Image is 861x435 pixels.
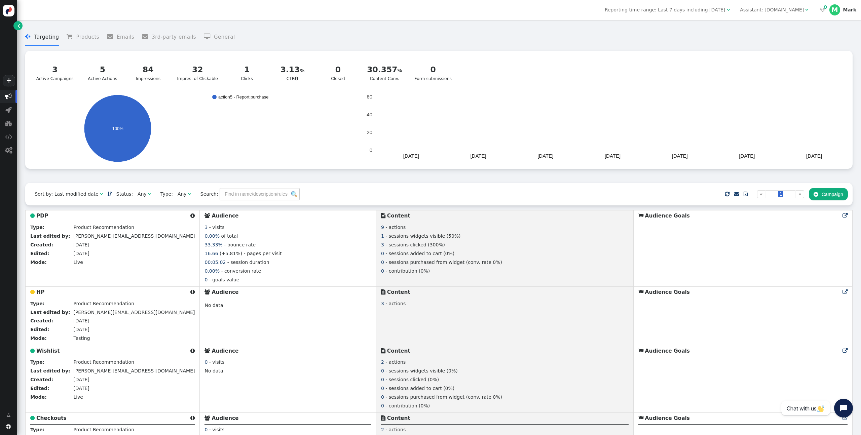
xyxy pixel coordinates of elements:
[212,213,238,219] b: Audience
[3,5,14,16] img: logo-icon.svg
[381,301,384,306] span: 3
[132,64,165,82] div: Impressions
[67,34,76,40] span: 
[220,251,242,256] span: (+5.81%)
[638,348,643,353] span: 
[190,213,195,218] span: 
[5,93,12,100] span: 
[381,377,384,382] span: 0
[672,153,687,159] text: [DATE]
[387,289,410,295] b: Content
[381,386,384,391] span: 0
[138,191,147,198] div: Any
[36,289,44,295] b: HP
[204,268,219,274] span: 0.00%
[32,60,78,86] a: 3Active Campaigns
[645,289,690,295] b: Audience Goals
[30,251,49,256] b: Edited:
[204,427,208,432] span: 0
[218,94,269,100] text: action5 - Report purchase
[645,415,690,421] b: Audience Goals
[25,34,34,40] span: 
[204,251,218,256] span: 16.66
[5,120,12,127] span: 
[30,377,53,382] b: Created:
[385,233,460,239] span: - sessions widgets visible (50%)
[212,348,238,354] b: Audience
[367,112,372,117] text: 40
[381,233,384,239] span: 1
[204,277,208,282] span: 0
[381,242,384,247] span: 3
[30,233,70,239] b: Last edited by:
[385,260,502,265] span: - sessions purchased from widget (conv. rate 0%)
[196,191,218,197] span: Search:
[30,213,35,218] span: 
[13,21,23,30] a: 
[190,348,195,353] span: 
[30,225,44,230] b: Type:
[381,289,385,294] span: 
[363,60,406,86] a: 30.357Content Conv.
[204,303,223,308] span: No data
[177,64,218,82] div: Impres. of Clickable
[73,427,134,432] span: Product Recommendation
[73,359,134,365] span: Product Recommendation
[25,28,59,46] li: Targeting
[209,427,225,432] span: - visits
[739,188,752,200] a: 
[30,416,35,421] span: 
[414,64,451,76] div: 0
[173,60,222,86] a: 32Impres. of Clickable
[30,318,53,323] b: Created:
[381,427,384,432] span: 2
[322,64,355,76] div: 0
[367,129,372,135] text: 20
[605,7,725,12] span: Reporting time range: Last 7 days including [DATE]
[204,359,208,365] span: 0
[107,28,135,46] li: Emails
[220,188,300,200] input: Find in name/description/rules
[230,64,264,76] div: 1
[73,318,89,323] span: [DATE]
[385,394,502,400] span: - sessions purchased from widget (conv. rate 0%)
[843,289,848,295] a: 
[73,260,83,265] span: Live
[36,213,48,219] b: PDP
[605,153,621,159] text: [DATE]
[385,403,430,408] span: - contribution (0%)
[30,310,70,315] b: Last edited by:
[30,368,70,373] b: Last edited by:
[357,95,848,162] svg: A chart.
[381,403,384,408] span: 0
[204,368,223,373] span: No data
[127,60,169,86] a: 84Impressions
[814,192,818,197] span: 
[381,348,385,353] span: 
[809,188,848,200] button: Campaign
[824,4,827,10] span: 
[381,359,384,365] span: 2
[819,6,827,13] a:  
[638,213,643,218] span: 
[36,64,74,76] div: 3
[73,377,89,382] span: [DATE]
[744,192,748,196] span: 
[385,359,406,365] span: - actions
[381,416,385,421] span: 
[3,75,15,86] a: +
[82,60,123,86] a: 5Active Actions
[30,427,44,432] b: Type:
[740,6,804,13] div: Assistant: [DOMAIN_NAME]
[30,386,49,391] b: Edited:
[381,368,384,373] span: 0
[204,213,210,218] span: 
[190,416,195,421] span: 
[385,377,439,382] span: - sessions clicked (0%)
[178,191,187,198] div: Any
[188,192,191,196] span: 
[387,213,410,219] b: Content
[30,289,35,294] span: 
[36,415,67,421] b: Checkouts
